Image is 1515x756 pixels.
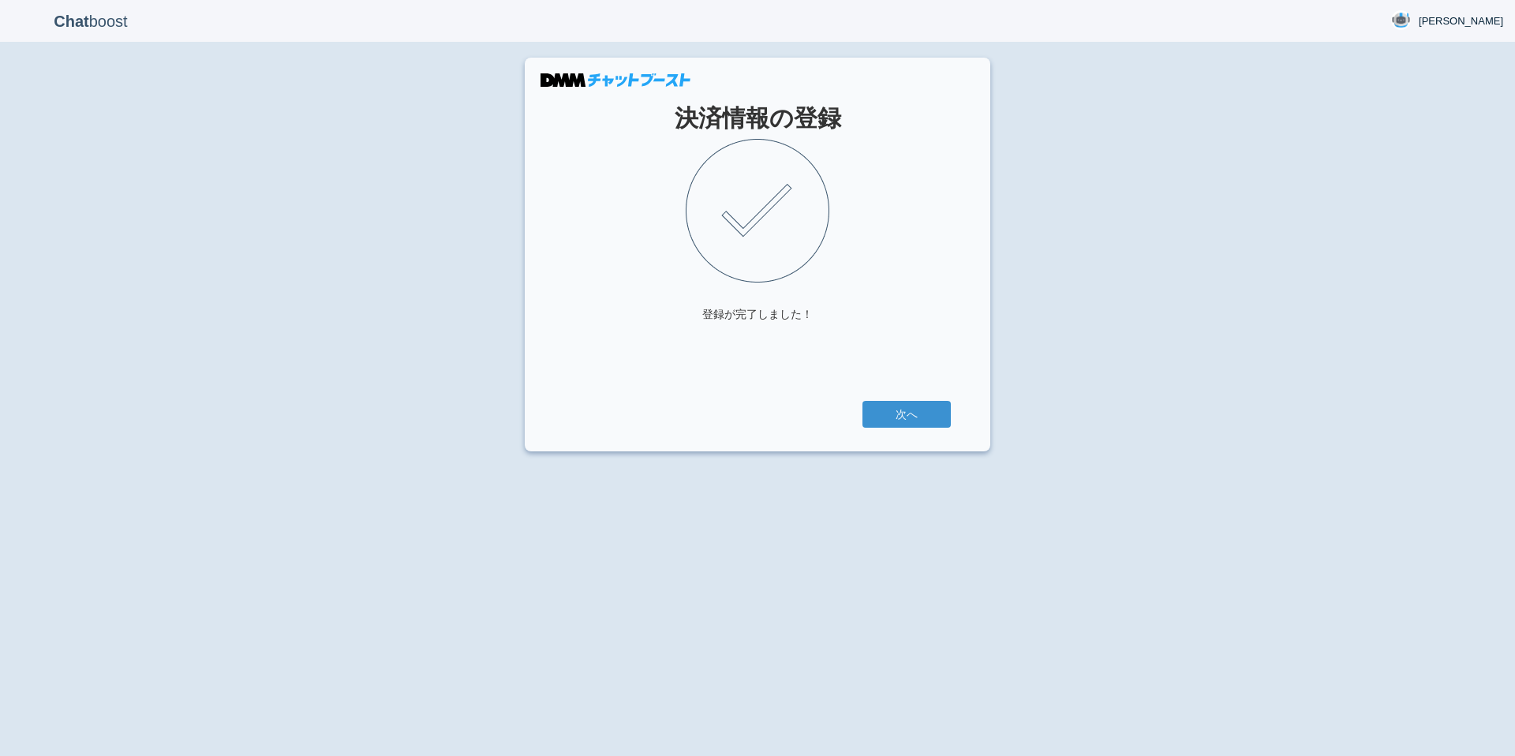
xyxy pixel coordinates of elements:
[12,2,170,41] p: boost
[1391,10,1411,30] img: User Image
[564,105,951,131] h1: 決済情報の登録
[686,139,829,283] img: check.png
[541,73,690,87] img: DMMチャットブースト
[54,13,88,30] b: Chat
[702,306,813,322] div: 登録が完了しました！
[862,401,951,428] a: 次へ
[1419,13,1503,29] span: [PERSON_NAME]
